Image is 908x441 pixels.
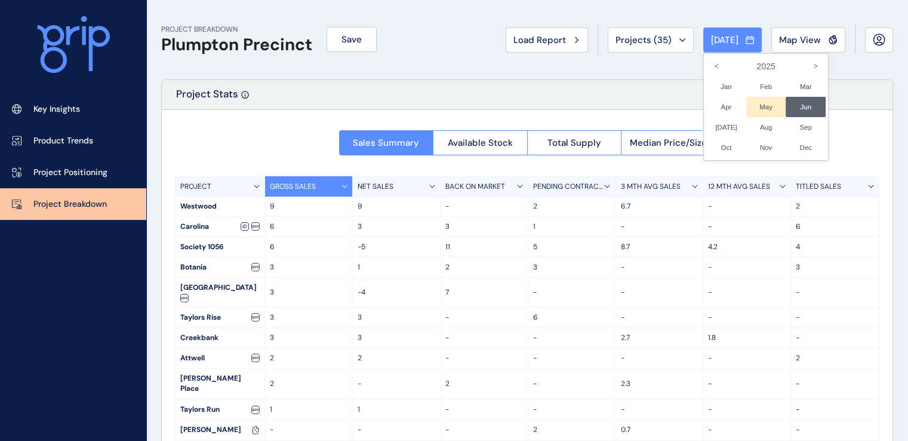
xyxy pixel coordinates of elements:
[786,76,826,97] li: Mar
[33,135,93,147] p: Product Trends
[33,103,80,115] p: Key Insights
[33,198,107,210] p: Project Breakdown
[746,97,786,117] li: May
[786,137,826,158] li: Dec
[746,137,786,158] li: Nov
[805,56,826,76] i: >
[706,97,746,117] li: Apr
[706,117,746,137] li: [DATE]
[33,167,107,179] p: Project Positioning
[706,76,746,97] li: Jan
[706,56,826,76] label: 2025
[746,76,786,97] li: Feb
[706,137,746,158] li: Oct
[786,97,826,117] li: Jun
[746,117,786,137] li: Aug
[706,56,727,76] i: <
[786,117,826,137] li: Sep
